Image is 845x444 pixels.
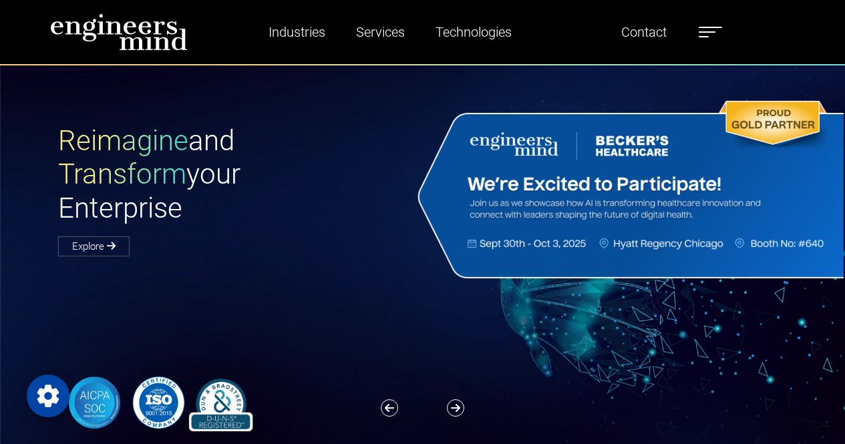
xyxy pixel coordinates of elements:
[263,17,331,47] a: Industries
[616,17,672,47] a: Contact
[58,158,186,190] span: Transform
[50,13,188,51] img: logo
[430,17,517,47] a: Technologies
[58,374,258,431] img: banner-logo
[58,124,188,157] span: Reimagine
[58,124,423,225] h1: and your Enterprise
[351,17,410,47] a: Services
[413,97,844,282] img: Website Banner
[58,236,130,256] a: Explore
